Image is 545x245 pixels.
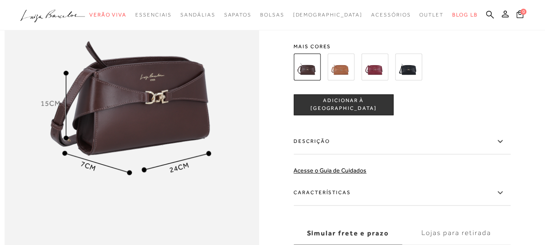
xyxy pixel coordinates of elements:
a: noSubCategoriesText [260,7,284,23]
button: ADICIONAR À [GEOGRAPHIC_DATA] [294,94,393,115]
label: Descrição [294,129,510,154]
span: Essenciais [135,12,172,18]
a: noSubCategoriesText [180,7,215,23]
label: Características [294,180,510,205]
span: [DEMOGRAPHIC_DATA] [293,12,362,18]
span: BLOG LB [452,12,477,18]
span: Sandálias [180,12,215,18]
span: Bolsas [260,12,284,18]
img: BOLSA PEQUENA EM COURO MARSALA COM FERRAGEM EM GANCHO [361,53,388,80]
a: noSubCategoriesText [293,7,362,23]
img: BOLSA PEQUENA EM COURO CARAMELO COM FERRAGEM EM GANCHO [327,53,354,80]
a: noSubCategoriesText [89,7,127,23]
span: 0 [520,9,526,15]
a: noSubCategoriesText [371,7,411,23]
label: Simular frete e prazo [294,222,402,245]
span: Outlet [419,12,444,18]
a: noSubCategoriesText [135,7,172,23]
img: BOLSA PEQUENA EM COURO CAFÉ COM FERRAGEM EM GANCHO [294,53,320,80]
a: noSubCategoriesText [419,7,444,23]
span: Sapatos [224,12,251,18]
label: Lojas para retirada [402,222,510,245]
a: BLOG LB [452,7,477,23]
a: noSubCategoriesText [224,7,251,23]
span: Acessórios [371,12,411,18]
span: Mais cores [294,44,510,49]
img: BOLSA PEQUENA EM COURO PRETO COM FERRAGEM EM GANCHO [395,53,422,80]
button: 0 [514,10,526,21]
span: ADICIONAR À [GEOGRAPHIC_DATA] [294,97,393,113]
a: Acesse o Guia de Cuidados [294,167,366,174]
span: Verão Viva [89,12,127,18]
